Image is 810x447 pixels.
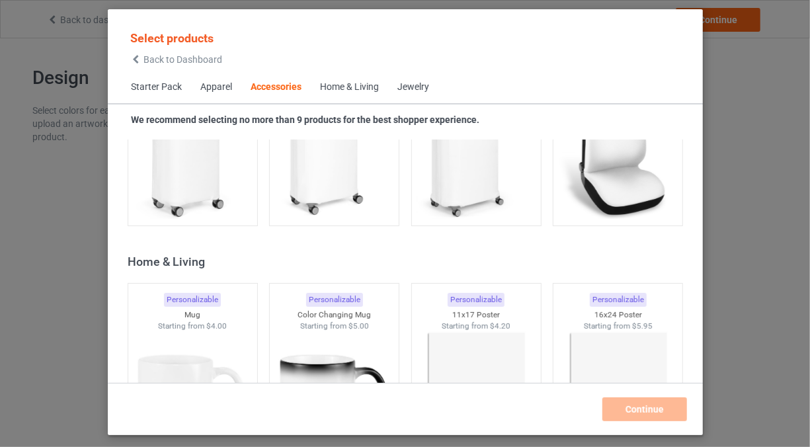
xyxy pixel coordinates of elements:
img: regular.jpg [417,71,535,219]
div: Apparel [200,81,232,94]
img: regular.jpg [133,71,251,219]
div: Starting from [411,321,540,332]
span: $5.00 [348,321,368,331]
span: $5.95 [631,321,652,331]
div: Personalizable [448,293,505,307]
div: Mug [128,309,257,321]
span: Back to Dashboard [143,54,222,65]
span: Starter Pack [122,71,191,103]
div: Personalizable [164,293,221,307]
div: Starting from [128,321,257,332]
img: regular.jpg [559,71,677,219]
div: 16x24 Poster [553,309,682,321]
div: 11x17 Poster [411,309,540,321]
div: Starting from [553,321,682,332]
div: Color Changing Mug [270,309,399,321]
div: Personalizable [589,293,646,307]
strong: We recommend selecting no more than 9 products for the best shopper experience. [131,114,479,125]
div: Personalizable [305,293,362,307]
div: Home & Living [320,81,379,94]
div: Starting from [270,321,399,332]
span: Select products [130,31,214,45]
span: $4.00 [206,321,227,331]
img: regular.jpg [275,71,393,219]
div: Home & Living [127,254,688,269]
span: $4.20 [490,321,510,331]
div: Jewelry [397,81,429,94]
div: Accessories [251,81,302,94]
